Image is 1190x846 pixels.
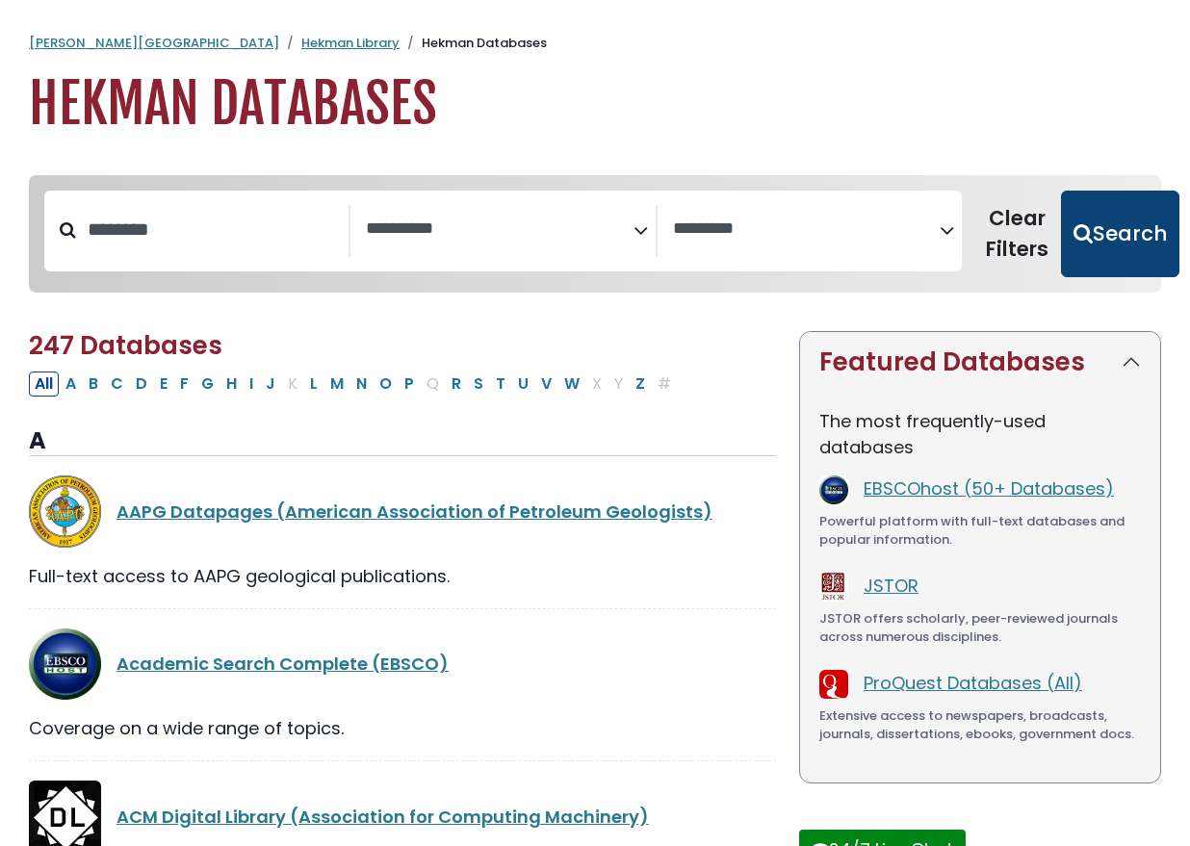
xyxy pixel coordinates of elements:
a: [PERSON_NAME][GEOGRAPHIC_DATA] [29,34,279,52]
div: JSTOR offers scholarly, peer-reviewed journals across numerous disciplines. [819,609,1141,647]
button: Filter Results W [558,372,585,397]
button: Filter Results H [220,372,243,397]
a: Academic Search Complete (EBSCO) [116,652,449,676]
div: Coverage on a wide range of topics. [29,715,776,741]
textarea: Search [673,219,940,240]
button: Filter Results V [535,372,557,397]
h1: Hekman Databases [29,72,1161,137]
button: Filter Results Z [630,372,651,397]
button: Featured Databases [800,332,1160,393]
input: Search database by title or keyword [76,214,349,245]
a: Hekman Library [301,34,400,52]
a: EBSCOhost (50+ Databases) [864,476,1114,500]
button: Filter Results A [60,372,82,397]
button: Filter Results M [324,372,349,397]
button: Filter Results L [304,372,323,397]
div: Powerful platform with full-text databases and popular information. [819,512,1141,550]
button: Filter Results N [350,372,373,397]
button: Filter Results F [174,372,194,397]
button: Filter Results S [468,372,489,397]
button: All [29,372,59,397]
button: Filter Results I [244,372,259,397]
button: Filter Results G [195,372,220,397]
button: Filter Results E [154,372,173,397]
button: Filter Results J [260,372,281,397]
li: Hekman Databases [400,34,547,53]
a: AAPG Datapages (American Association of Petroleum Geologists) [116,500,712,524]
button: Filter Results U [512,372,534,397]
div: Alpha-list to filter by first letter of database name [29,371,679,395]
nav: breadcrumb [29,34,1161,53]
h3: A [29,427,776,456]
button: Filter Results P [399,372,420,397]
a: JSTOR [864,574,918,598]
nav: Search filters [29,175,1161,293]
button: Filter Results C [105,372,129,397]
a: ACM Digital Library (Association for Computing Machinery) [116,805,649,829]
button: Filter Results D [130,372,153,397]
div: Full-text access to AAPG geological publications. [29,563,776,589]
div: Extensive access to newspapers, broadcasts, journals, dissertations, ebooks, government docs. [819,706,1141,744]
button: Filter Results T [490,372,511,397]
textarea: Search [366,219,633,240]
a: ProQuest Databases (All) [864,671,1082,695]
button: Submit for Search Results [1061,191,1179,277]
p: The most frequently-used databases [819,408,1141,460]
button: Filter Results R [446,372,467,397]
button: Filter Results B [83,372,104,397]
button: Filter Results O [374,372,398,397]
button: Clear Filters [973,191,1061,277]
span: 247 Databases [29,328,222,363]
